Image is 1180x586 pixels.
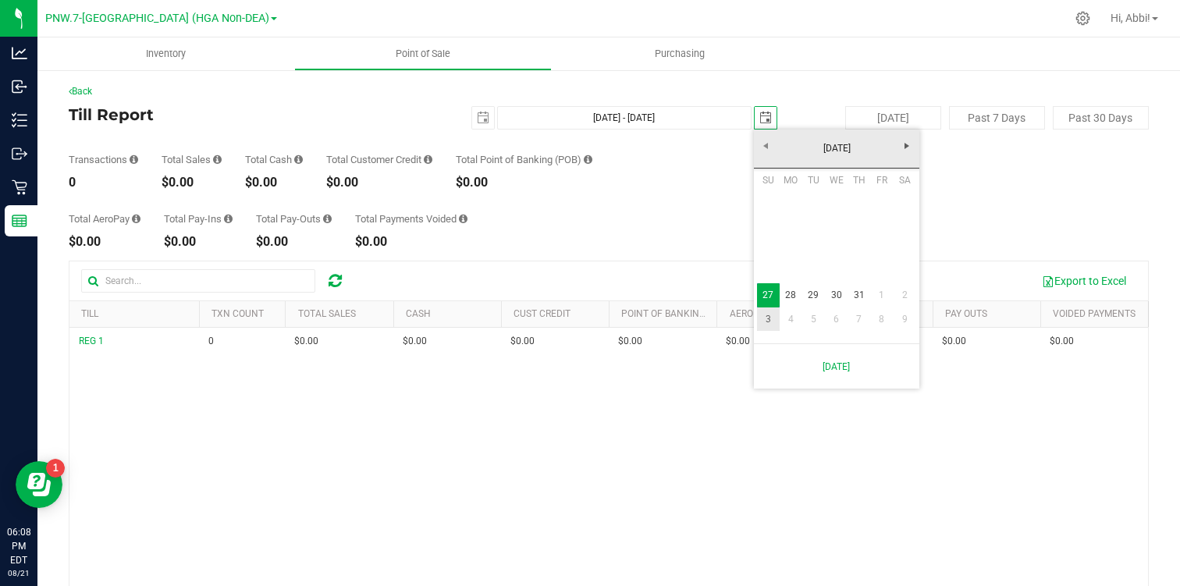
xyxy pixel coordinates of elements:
i: Sum of all successful AeroPay payment transaction amounts for all purchases in the date range. Ex... [132,214,140,224]
i: Sum of all successful, non-voided payment transaction amounts (excluding tips and transaction fee... [213,154,222,165]
div: Total Sales [162,154,222,165]
a: 1 [870,283,893,307]
th: Friday [870,169,893,192]
a: 7 [848,307,870,332]
div: $0.00 [456,176,592,189]
div: Total Pay-Ins [164,214,233,224]
a: 8 [870,307,893,332]
div: $0.00 [162,176,222,189]
a: Voided Payments [1053,308,1136,319]
div: Total AeroPay [69,214,140,224]
inline-svg: Inbound [12,79,27,94]
span: 0 [208,334,214,349]
a: Till [81,308,98,319]
i: Sum of all successful, non-voided cash payment transaction amounts (excluding tips and transactio... [294,154,303,165]
a: 30 [825,283,848,307]
th: Thursday [848,169,870,192]
div: Total Pay-Outs [256,214,332,224]
a: Inventory [37,37,294,70]
inline-svg: Reports [12,213,27,229]
span: select [472,107,494,129]
div: $0.00 [355,236,467,248]
iframe: Resource center unread badge [46,459,65,478]
button: Past 7 Days [949,106,1045,130]
div: 0 [69,176,138,189]
span: $0.00 [403,334,427,349]
h4: Till Report [69,106,428,123]
span: $0.00 [618,334,642,349]
button: Export to Excel [1032,268,1136,294]
a: 9 [893,307,915,332]
i: Sum of all voided payment transaction amounts (excluding tips and transaction fees) within the da... [459,214,467,224]
span: PNW.7-[GEOGRAPHIC_DATA] (HGA Non-DEA) [45,12,269,25]
a: Back [69,86,92,97]
a: [DATE] [753,137,921,161]
span: $0.00 [726,334,750,349]
i: Sum of all cash pay-outs removed from tills within the date range. [323,214,332,224]
div: $0.00 [326,176,432,189]
a: Next [895,133,919,158]
p: 08/21 [7,567,30,579]
input: Search... [81,269,315,293]
th: Saturday [893,169,915,192]
inline-svg: Analytics [12,45,27,61]
p: 06:08 PM EDT [7,525,30,567]
div: Total Payments Voided [355,214,467,224]
a: Purchasing [552,37,809,70]
a: AeroPay [730,308,769,319]
th: Wednesday [825,169,848,192]
div: Manage settings [1073,11,1093,26]
span: Point of Sale [375,47,471,61]
a: Pay Outs [945,308,987,319]
inline-svg: Outbound [12,146,27,162]
a: 6 [825,307,848,332]
div: Total Customer Credit [326,154,432,165]
i: Sum of all successful, non-voided payment transaction amounts using account credit as the payment... [424,154,432,165]
span: $0.00 [942,334,966,349]
i: Sum of the successful, non-voided point-of-banking payment transaction amounts, both via payment ... [584,154,592,165]
a: TXN Count [211,308,264,319]
a: Total Sales [298,308,356,319]
span: REG 1 [79,336,104,346]
div: $0.00 [69,236,140,248]
a: 5 [802,307,825,332]
span: Inventory [125,47,207,61]
button: [DATE] [845,106,941,130]
a: 29 [802,283,825,307]
span: Purchasing [634,47,726,61]
div: Total Point of Banking (POB) [456,154,592,165]
inline-svg: Inventory [12,112,27,128]
i: Count of all successful payment transactions, possibly including voids, refunds, and cash-back fr... [130,154,138,165]
iframe: Resource center [16,461,62,508]
a: 3 [757,307,780,332]
a: 27 [757,283,780,307]
a: 2 [893,283,915,307]
span: $0.00 [294,334,318,349]
div: Transactions [69,154,138,165]
span: $0.00 [510,334,535,349]
button: Past 30 Days [1053,106,1149,130]
div: $0.00 [245,176,303,189]
span: Hi, Abbi! [1111,12,1150,24]
a: 4 [780,307,802,332]
span: select [755,107,777,129]
a: [DATE] [762,350,911,382]
div: $0.00 [164,236,233,248]
a: 31 [848,283,870,307]
td: Current focused date is Sunday, July 27, 2025 [757,283,780,307]
th: Tuesday [802,169,825,192]
i: Sum of all cash pay-ins added to tills within the date range. [224,214,233,224]
th: Monday [780,169,802,192]
inline-svg: Retail [12,179,27,195]
a: Cash [406,308,431,319]
span: $0.00 [1050,334,1074,349]
a: Point of Banking (POB) [621,308,732,319]
div: Total Cash [245,154,303,165]
th: Sunday [757,169,780,192]
a: Cust Credit [514,308,570,319]
a: Point of Sale [294,37,551,70]
div: $0.00 [256,236,332,248]
a: 28 [780,283,802,307]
